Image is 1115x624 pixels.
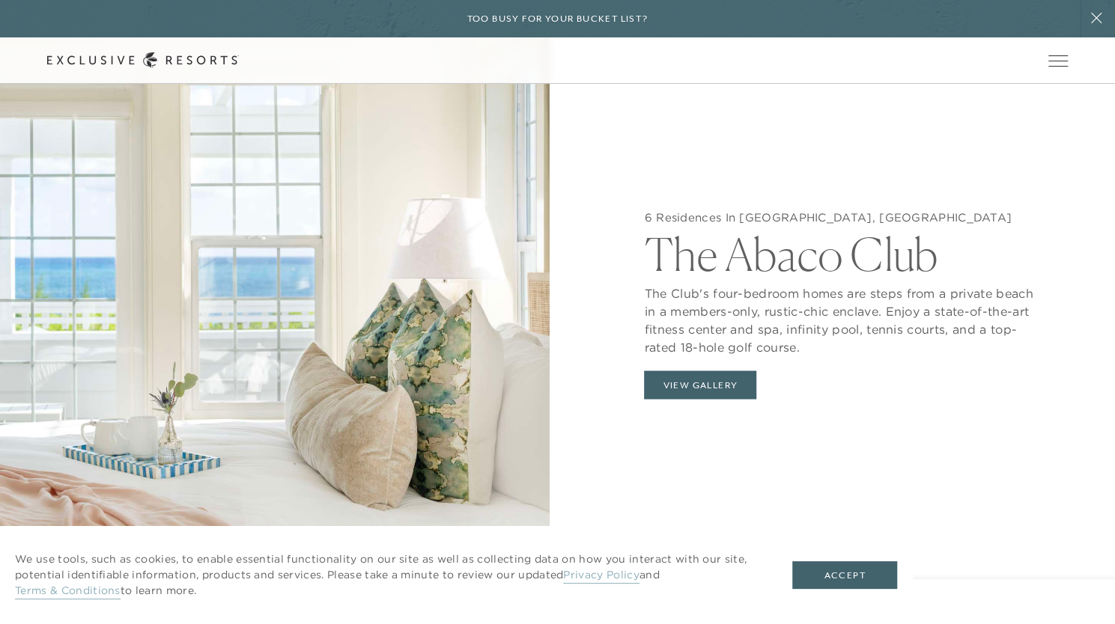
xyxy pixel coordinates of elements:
[467,12,648,26] h6: Too busy for your bucket list?
[644,370,756,399] button: View Gallery
[644,224,1036,276] h2: The Abaco Club
[644,209,1036,224] h5: 6 Residences In [GEOGRAPHIC_DATA], [GEOGRAPHIC_DATA]
[15,584,121,599] a: Terms & Conditions
[563,568,639,584] a: Privacy Policy
[15,551,762,599] p: We use tools, such as cookies, to enable essential functionality on our site as well as collectin...
[644,276,1036,355] p: The Club's four-bedroom homes are steps from a private beach in a members-only, rustic-chic encla...
[1048,55,1068,66] button: Open navigation
[792,561,897,590] button: Accept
